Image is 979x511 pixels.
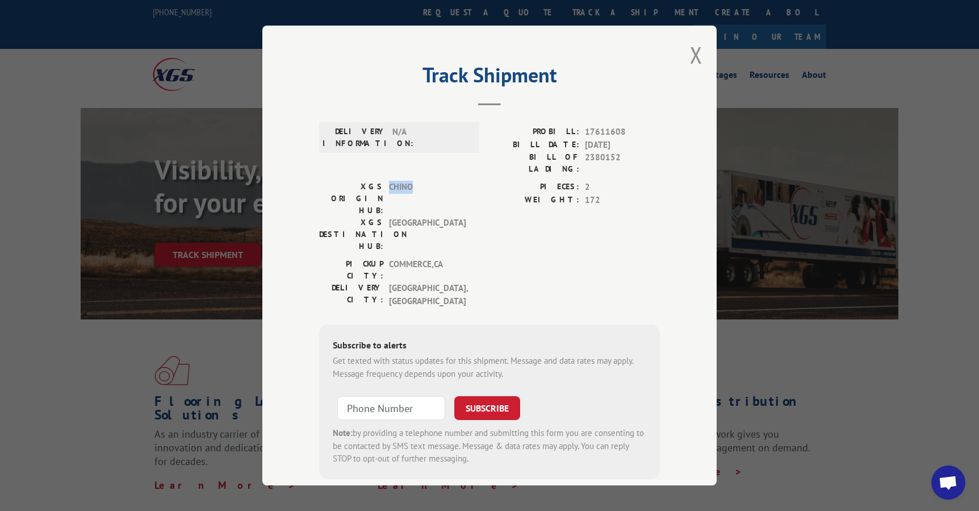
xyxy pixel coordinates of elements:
[389,282,466,308] span: [GEOGRAPHIC_DATA] , [GEOGRAPHIC_DATA]
[690,40,702,70] button: Close modal
[931,466,965,500] div: Open chat
[333,338,646,355] div: Subscribe to alerts
[333,427,646,466] div: by providing a telephone number and submitting this form you are consenting to be contacted by SM...
[585,194,660,207] span: 172
[333,427,353,438] strong: Note:
[333,355,646,380] div: Get texted with status updates for this shipment. Message and data rates may apply. Message frequ...
[319,217,383,252] label: XGS DESTINATION HUB:
[489,181,579,194] label: PIECES:
[389,258,466,282] span: COMMERCE , CA
[323,126,387,149] label: DELIVERY INFORMATION:
[489,194,579,207] label: WEIGHT:
[454,396,520,420] button: SUBSCRIBE
[389,217,466,252] span: [GEOGRAPHIC_DATA]
[319,67,660,89] h2: Track Shipment
[489,126,579,139] label: PROBILL:
[489,139,579,152] label: BILL DATE:
[319,181,383,217] label: XGS ORIGIN HUB:
[319,282,383,308] label: DELIVERY CITY:
[389,181,466,217] span: CHINO
[392,126,469,149] span: N/A
[319,258,383,282] label: PICKUP CITY:
[585,139,660,152] span: [DATE]
[337,396,445,420] input: Phone Number
[489,151,579,175] label: BILL OF LADING:
[585,126,660,139] span: 17611608
[585,181,660,194] span: 2
[585,151,660,175] span: 2380152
